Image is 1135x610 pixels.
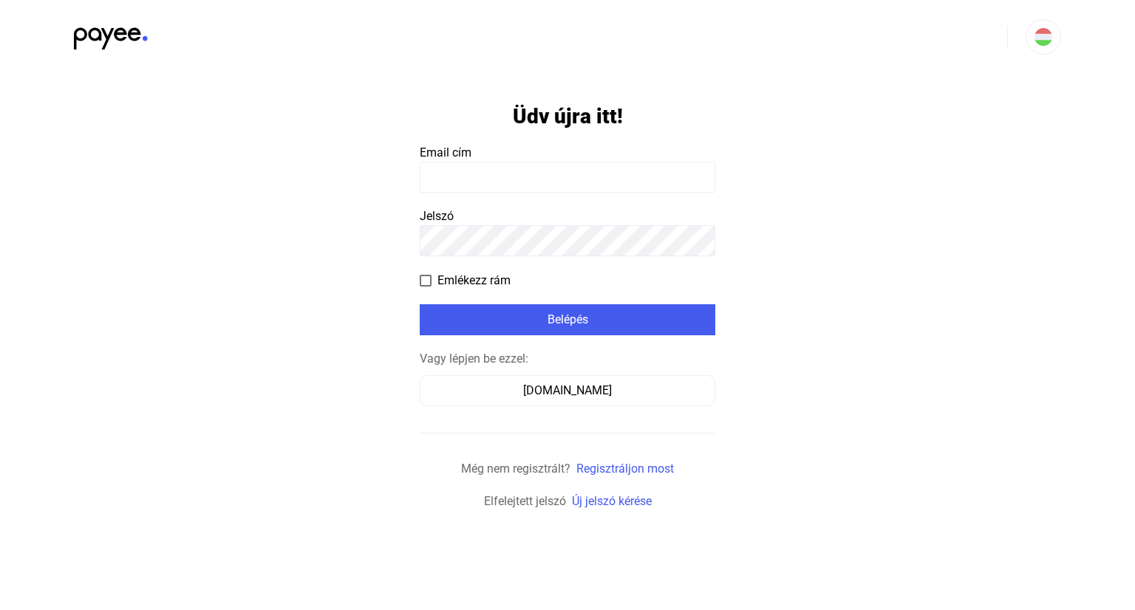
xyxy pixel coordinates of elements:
[420,383,715,397] a: [DOMAIN_NAME]
[425,382,710,400] div: [DOMAIN_NAME]
[420,209,454,223] span: Jelszó
[420,304,715,335] button: Belépés
[420,145,471,160] span: Email cím
[572,494,652,508] a: Új jelszó kérése
[1035,28,1052,46] img: HU
[74,19,148,49] img: black-payee-blue-dot.svg
[424,311,711,329] div: Belépés
[420,375,715,406] button: [DOMAIN_NAME]
[437,272,511,289] span: Emlékezz rám
[484,494,566,508] span: Elfelejtett jelszó
[513,103,623,129] h1: Üdv újra itt!
[420,350,715,368] div: Vagy lépjen be ezzel:
[1026,19,1061,55] button: HU
[576,462,674,476] a: Regisztráljon most
[461,462,570,476] span: Még nem regisztrált?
